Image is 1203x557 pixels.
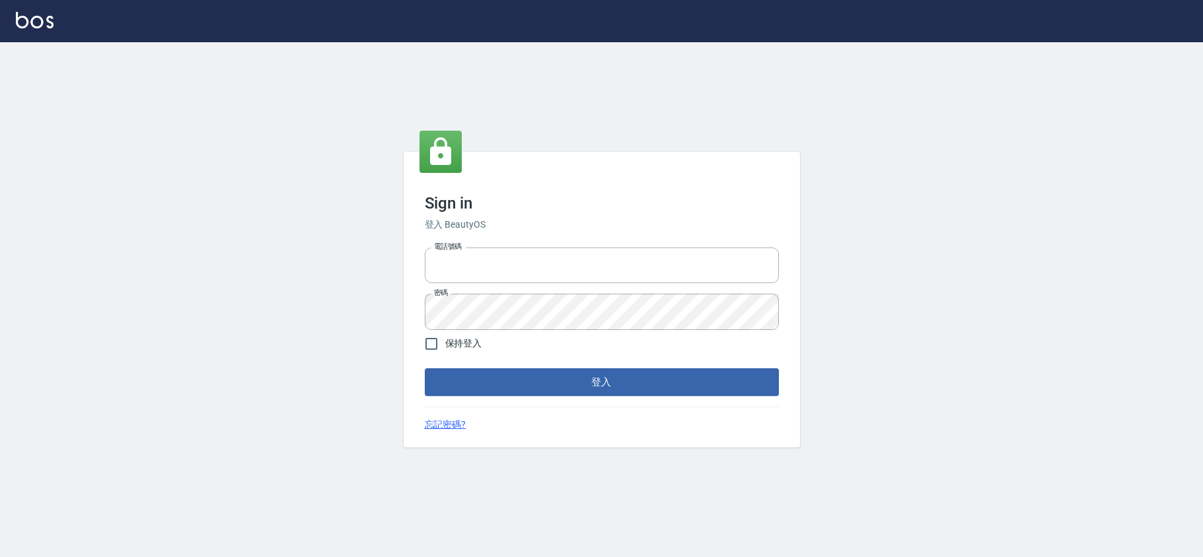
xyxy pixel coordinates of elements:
[425,194,779,213] h3: Sign in
[425,218,779,232] h6: 登入 BeautyOS
[425,418,466,432] a: 忘記密碼?
[425,368,779,396] button: 登入
[434,288,448,298] label: 密碼
[445,337,482,350] span: 保持登入
[16,12,54,28] img: Logo
[434,242,462,251] label: 電話號碼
